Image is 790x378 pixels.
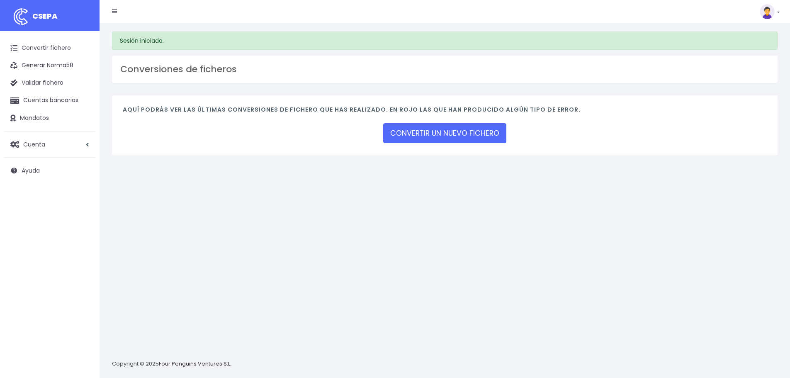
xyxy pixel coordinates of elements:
span: CSEPA [32,11,58,21]
a: Generar Norma58 [4,57,95,74]
img: profile [760,4,775,19]
img: logo [10,6,31,27]
span: Cuenta [23,140,45,148]
a: Convertir fichero [4,39,95,57]
a: Four Penguins Ventures S.L. [159,360,231,368]
p: Copyright © 2025 . [112,360,233,368]
span: Ayuda [22,166,40,175]
h4: Aquí podrás ver las últimas conversiones de fichero que has realizado. En rojo las que han produc... [123,106,767,117]
a: Mandatos [4,110,95,127]
a: Cuenta [4,136,95,153]
a: CONVERTIR UN NUEVO FICHERO [383,123,506,143]
a: Ayuda [4,162,95,179]
a: Validar fichero [4,74,95,92]
a: Cuentas bancarias [4,92,95,109]
h3: Conversiones de ficheros [120,64,769,75]
div: Sesión iniciada. [112,32,778,50]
